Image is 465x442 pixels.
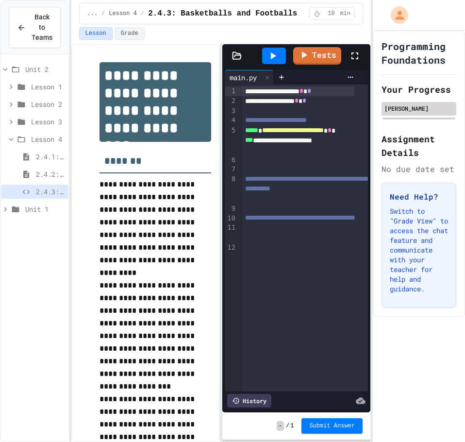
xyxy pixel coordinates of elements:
[36,152,65,162] span: 2.4.1: String Operators
[25,204,65,214] span: Unit 1
[277,421,284,431] span: -
[382,83,456,96] h2: Your Progress
[225,165,237,174] div: 7
[31,117,65,127] span: Lesson 3
[381,4,411,26] div: My Account
[225,70,274,85] div: main.py
[301,418,363,434] button: Submit Answer
[286,422,289,430] span: /
[309,422,355,430] span: Submit Answer
[36,169,65,179] span: 2.4.2: Review - String Operators
[225,106,237,116] div: 3
[31,134,65,144] span: Lesson 4
[25,64,65,74] span: Unit 2
[225,174,237,204] div: 8
[9,7,61,48] button: Back to Teams
[225,155,237,165] div: 6
[382,39,456,67] h1: Programming Foundations
[227,394,271,408] div: History
[79,27,113,40] button: Lesson
[101,10,105,17] span: /
[115,27,145,40] button: Grade
[109,10,137,17] span: Lesson 4
[225,204,237,214] div: 9
[390,206,448,294] p: Switch to "Grade View" to access the chat feature and communicate with your teacher for help and ...
[225,223,237,243] div: 11
[390,191,448,203] h3: Need Help?
[225,126,237,155] div: 5
[31,99,65,109] span: Lesson 2
[382,163,456,175] div: No due date set
[31,82,65,92] span: Lesson 1
[323,10,339,17] span: 10
[32,12,52,43] span: Back to Teams
[382,132,456,159] h2: Assignment Details
[293,47,341,65] a: Tests
[36,187,65,197] span: 2.4.3: Basketballs and Footballs
[340,10,350,17] span: min
[148,8,297,19] span: 2.4.3: Basketballs and Footballs
[384,104,453,113] div: [PERSON_NAME]
[225,72,262,83] div: main.py
[87,10,98,17] span: ...
[225,116,237,125] div: 4
[225,243,237,253] div: 12
[141,10,144,17] span: /
[290,422,294,430] span: 1
[225,214,237,223] div: 10
[225,96,237,106] div: 2
[225,86,237,96] div: 1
